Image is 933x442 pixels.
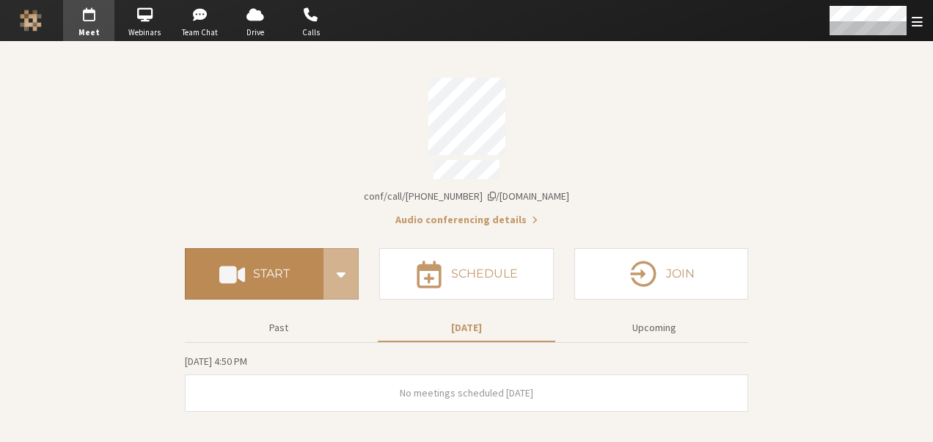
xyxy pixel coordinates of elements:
[253,268,290,280] h4: Start
[378,315,555,341] button: [DATE]
[285,26,337,39] span: Calls
[185,355,247,368] span: [DATE] 4:50 PM
[185,353,748,412] section: Today's Meetings
[323,248,359,300] div: Start conference options
[379,248,553,300] button: Schedule
[185,68,748,228] section: Account details
[190,315,367,341] button: Past
[666,268,695,280] h4: Join
[574,248,748,300] button: Join
[400,386,533,399] span: No meetings scheduled [DATE]
[395,212,538,228] button: Audio conferencing details
[185,248,323,300] button: Start
[230,26,281,39] span: Drive
[63,26,114,39] span: Meet
[20,10,42,32] img: Iotum
[364,189,569,204] button: Copy my meeting room linkCopy my meeting room link
[119,26,170,39] span: Webinars
[566,315,743,341] button: Upcoming
[364,189,569,203] span: Copy my meeting room link
[451,268,518,280] h4: Schedule
[175,26,226,39] span: Team Chat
